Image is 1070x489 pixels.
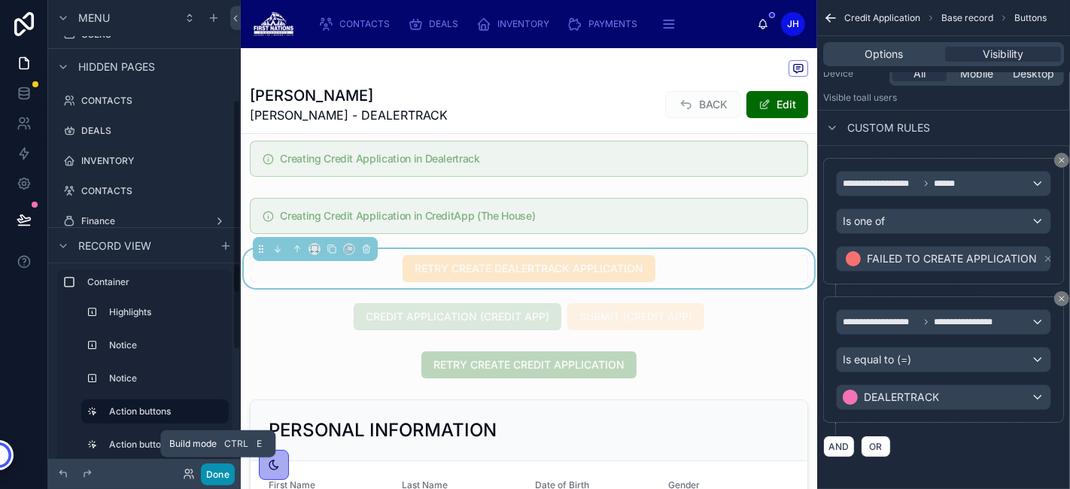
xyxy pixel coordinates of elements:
label: DEALS [81,125,229,137]
button: OR [861,436,891,457]
span: Is one of [843,214,885,229]
label: Action buttons [109,439,223,451]
span: CONTACTS [339,18,390,30]
span: PAYMENTS [588,18,637,30]
span: all users [862,92,897,103]
span: OR [866,441,886,452]
div: scrollable content [306,8,757,41]
button: AND [823,436,855,457]
span: FAILED TO CREATE APPLICATION [867,251,1037,266]
label: Container [87,276,226,288]
label: INVENTORY [81,155,229,167]
span: INVENTORY [497,18,549,30]
span: Options [865,47,904,62]
h1: [PERSON_NAME] [250,85,448,106]
a: CONTACTS [314,11,400,38]
span: Record view [78,238,151,254]
a: CONTACTS [57,89,232,113]
a: DEALS [57,119,232,143]
span: DEALERTRACK [864,390,939,405]
label: Device [823,68,883,80]
span: Visibility [983,47,1023,62]
img: App logo [253,12,294,36]
label: Finance [81,215,208,227]
button: Edit [746,91,808,118]
span: E [253,438,265,450]
label: Highlights [109,306,223,318]
span: Ctrl [223,436,250,451]
span: DEALS [429,18,458,30]
button: Is one of [836,208,1051,234]
span: Hidden pages [78,59,155,74]
a: INVENTORY [472,11,560,38]
p: Visible to [823,92,1064,104]
span: Build mode [169,438,217,450]
span: Desktop [1014,66,1055,81]
button: FAILED TO CREATE APPLICATION [836,246,1051,272]
label: CONTACTS [81,95,229,107]
a: PAYMENTS [563,11,648,38]
a: DEALS [403,11,469,38]
span: Menu [78,11,110,26]
label: CONTACTS [81,185,229,197]
button: Is equal to (=) [836,347,1051,372]
a: INVENTORY [57,149,232,173]
label: Notice [109,339,223,351]
label: Action buttons [109,405,217,418]
span: All [913,66,926,81]
a: Finance [57,209,232,233]
span: Buttons [1014,12,1047,24]
span: Base record [941,12,993,24]
div: scrollable content [48,263,241,459]
span: Mobile [960,66,993,81]
span: Custom rules [847,120,930,135]
label: Notice [109,372,223,384]
span: Is equal to (=) [843,352,911,367]
button: DEALERTRACK [836,384,1051,410]
span: JH [787,18,799,30]
span: Credit Application [844,12,920,24]
span: [PERSON_NAME] - DEALERTRACK [250,106,448,124]
button: Done [201,463,235,485]
a: CONTACTS [57,179,232,203]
